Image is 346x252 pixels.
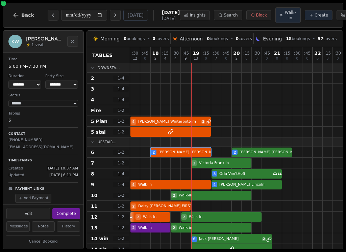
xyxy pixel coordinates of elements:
span: : 15 [243,51,250,55]
span: 21 [274,51,280,56]
span: 6 [91,149,94,156]
span: : 30 [172,51,179,55]
span: Created [8,166,23,171]
span: 1 - 2 [113,160,129,166]
span: 1 - 2 [113,129,129,135]
button: Previous day [48,10,58,21]
span: Walk-in [179,225,251,231]
span: [DATE] [162,9,180,16]
div: KW [8,35,22,48]
span: 2 [234,150,236,155]
dt: Tables [8,111,78,117]
span: 10 [91,192,97,199]
span: 2 [132,225,135,230]
span: Walk-in [179,193,251,198]
span: 18 [286,36,292,41]
span: : 30 [335,51,341,55]
span: [PERSON_NAME] [PERSON_NAME] [158,150,221,155]
span: 1 - 4 [113,171,129,177]
span: 1 - 2 [113,225,129,230]
span: 4 [164,57,166,60]
span: Evening [263,35,282,42]
span: [PERSON_NAME] Winterbottom [138,119,200,125]
span: Fire [91,107,101,114]
span: 0 [266,57,268,60]
span: 1 - 4 [113,182,129,187]
span: [DATE] 6:11 PM [49,172,78,178]
dt: Status [8,93,78,98]
span: 9 [184,57,187,60]
button: Cancel Booking [6,238,80,246]
span: 11 [91,203,97,210]
span: 12 [133,57,137,60]
span: 2 [262,237,266,241]
span: 0 [207,36,209,41]
button: Back [7,7,40,23]
span: 1 visit [31,42,44,48]
span: 13 [194,57,198,60]
p: Payment Links [15,187,44,191]
span: 3 [214,171,216,177]
span: 4 [174,57,176,60]
span: 0 [153,36,155,41]
span: 1 - 4 [113,97,129,102]
span: 4 [132,119,135,124]
button: Walk-in [275,7,301,23]
span: 19 [193,51,199,56]
span: Back [21,13,34,18]
span: Downsta... [98,65,120,70]
span: 5 stai [91,129,106,135]
button: [DATE] [123,10,148,21]
span: • [147,36,150,41]
span: Orla Van'tHoff [219,171,272,177]
span: [PERSON_NAME] Lincoln [219,182,282,188]
svg: Customer message [278,172,282,176]
span: : 45 [223,51,229,55]
span: 3 - 4 [113,247,129,252]
span: 0 [306,57,308,60]
span: 0 [205,57,207,60]
span: : 15 [284,51,290,55]
button: Block [246,10,271,20]
span: 1 - 4 [113,75,129,81]
span: Morning [100,35,120,42]
dt: Duration [8,73,41,79]
span: 2 [183,215,186,220]
span: Updated [8,172,24,178]
span: bookings [286,36,310,41]
span: 1 - 2 [113,108,129,113]
span: 3 [91,86,94,92]
span: covers [318,36,337,41]
span: [PERSON_NAME] [PERSON_NAME] [240,150,302,155]
span: Daisy [PERSON_NAME] FIRST TABLE [138,203,205,209]
span: covers [236,36,252,41]
p: [EMAIL_ADDRESS][DOMAIN_NAME] [8,145,78,150]
span: 4 [91,96,94,103]
h2: [PERSON_NAME] [PERSON_NAME] [26,35,63,42]
span: : 30 [213,51,219,55]
span: Walk-in [143,214,170,220]
span: 0 [225,57,227,60]
span: 7 [91,160,94,166]
span: Walk-in [138,225,170,231]
span: : 45 [304,51,311,55]
span: : 15 [162,51,169,55]
span: Insights [190,12,205,18]
span: [DATE] 10:37 AM [47,166,78,171]
button: Close [67,36,78,47]
p: Timestamps [8,158,78,163]
span: 1 - 2 [113,214,129,220]
span: 1 - 2 [113,236,129,241]
span: : 30 [132,51,138,55]
dt: Time [8,57,78,62]
button: Create [305,10,332,20]
dd: 6:00 PM – 7:30 PM [8,63,78,70]
span: 14 win [91,235,108,242]
span: 2 [132,204,135,209]
button: Search [214,10,242,20]
span: Block [256,12,267,18]
span: 2 [91,75,94,82]
span: 9 [91,181,94,188]
span: 2 [236,57,238,60]
span: 5 Plan [91,118,107,125]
